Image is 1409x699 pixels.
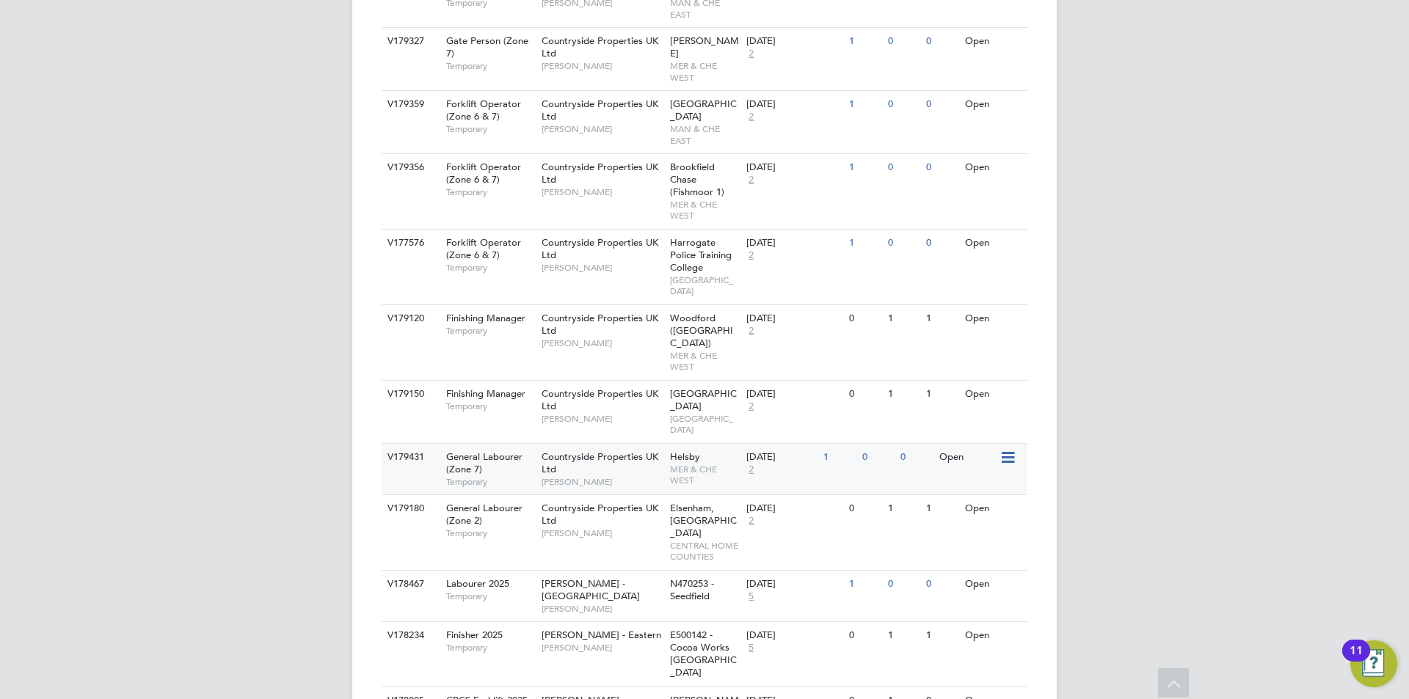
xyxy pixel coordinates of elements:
span: 2 [746,48,756,60]
span: [PERSON_NAME] [542,123,663,135]
div: V179150 [384,381,435,408]
div: Open [936,444,1000,471]
div: 1 [922,622,961,649]
div: Open [961,305,1025,332]
div: [DATE] [746,161,842,174]
div: 0 [845,495,884,522]
span: [PERSON_NAME] - Eastern [542,629,661,641]
div: 0 [884,230,922,257]
span: Gate Person (Zone 7) [446,34,528,59]
span: Elsenham, [GEOGRAPHIC_DATA] [670,502,737,539]
span: Countryside Properties UK Ltd [542,98,658,122]
div: 1 [845,91,884,118]
span: Forklift Operator (Zone 6 & 7) [446,161,521,186]
span: General Labourer (Zone 7) [446,450,523,475]
div: 1 [845,230,884,257]
span: [PERSON_NAME] [542,527,663,539]
div: Open [961,28,1025,55]
div: 1 [884,622,922,649]
span: 5 [746,642,756,654]
span: [PERSON_NAME] [542,642,663,654]
span: E500142 - Cocoa Works [GEOGRAPHIC_DATA] [670,629,737,678]
span: Countryside Properties UK Ltd [542,34,658,59]
span: CENTRAL HOME COUNTIES [670,540,740,563]
span: Labourer 2025 [446,577,509,590]
div: 0 [922,91,961,118]
div: 1 [884,305,922,332]
span: General Labourer (Zone 2) [446,502,523,527]
span: 2 [746,249,756,262]
span: [GEOGRAPHIC_DATA] [670,274,740,297]
span: [PERSON_NAME] [542,603,663,615]
span: Temporary [446,186,534,198]
span: Temporary [446,60,534,72]
span: Temporary [446,527,534,539]
div: 0 [859,444,897,471]
div: Open [961,622,1025,649]
span: [PERSON_NAME] [542,413,663,425]
span: MAN & CHE EAST [670,123,740,146]
span: [GEOGRAPHIC_DATA] [670,413,740,436]
button: Open Resource Center, 11 new notifications [1350,640,1397,687]
span: Brookfield Chase (Fishmoor 1) [670,161,724,198]
div: [DATE] [746,502,842,515]
div: 1 [884,495,922,522]
div: 1 [922,381,961,408]
div: [DATE] [746,451,816,464]
span: Temporary [446,400,534,412]
div: Open [961,230,1025,257]
div: Open [961,154,1025,181]
div: [DATE] [746,237,842,249]
div: 0 [922,571,961,598]
div: 0 [884,571,922,598]
div: V179359 [384,91,435,118]
span: MER & CHE WEST [670,464,740,486]
div: V178234 [384,622,435,649]
span: [PERSON_NAME] [542,262,663,274]
span: MER & CHE WEST [670,60,740,83]
span: [GEOGRAPHIC_DATA] [670,98,737,122]
div: 0 [897,444,935,471]
div: V179327 [384,28,435,55]
div: 0 [884,28,922,55]
span: 2 [746,515,756,527]
span: MER & CHE WEST [670,199,740,222]
div: 1 [820,444,858,471]
span: [PERSON_NAME] - [GEOGRAPHIC_DATA] [542,577,640,602]
span: Countryside Properties UK Ltd [542,502,658,527]
div: [DATE] [746,629,842,642]
div: 0 [922,154,961,181]
span: [PERSON_NAME] [542,60,663,72]
div: 0 [845,305,884,332]
div: [DATE] [746,98,842,111]
span: 2 [746,464,756,476]
div: 1 [884,381,922,408]
div: V179431 [384,444,435,471]
div: [DATE] [746,312,842,325]
span: Forklift Operator (Zone 6 & 7) [446,236,521,261]
div: Open [961,91,1025,118]
span: 2 [746,111,756,123]
div: Open [961,571,1025,598]
div: [DATE] [746,578,842,590]
div: 1 [845,571,884,598]
span: [PERSON_NAME] [670,34,739,59]
span: Finishing Manager [446,387,525,400]
div: 1 [922,305,961,332]
div: 11 [1350,651,1363,670]
span: 2 [746,174,756,186]
div: 0 [884,91,922,118]
div: 1 [845,28,884,55]
span: Temporary [446,642,534,654]
div: [DATE] [746,388,842,400]
span: Countryside Properties UK Ltd [542,312,658,337]
span: Countryside Properties UK Ltd [542,387,658,412]
div: Open [961,381,1025,408]
span: [PERSON_NAME] [542,476,663,488]
span: N470253 - Seedfield [670,577,714,602]
div: V177576 [384,230,435,257]
div: V178467 [384,571,435,598]
span: Harrogate Police Training College [670,236,732,274]
span: [PERSON_NAME] [542,337,663,349]
div: 1 [845,154,884,181]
